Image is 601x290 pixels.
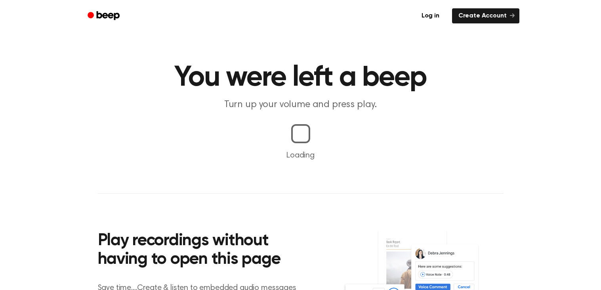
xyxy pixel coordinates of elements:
[149,98,453,111] p: Turn up your volume and press play.
[98,63,504,92] h1: You were left a beep
[414,7,447,25] a: Log in
[98,232,311,269] h2: Play recordings without having to open this page
[452,8,519,23] a: Create Account
[82,8,127,24] a: Beep
[10,150,591,161] p: Loading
